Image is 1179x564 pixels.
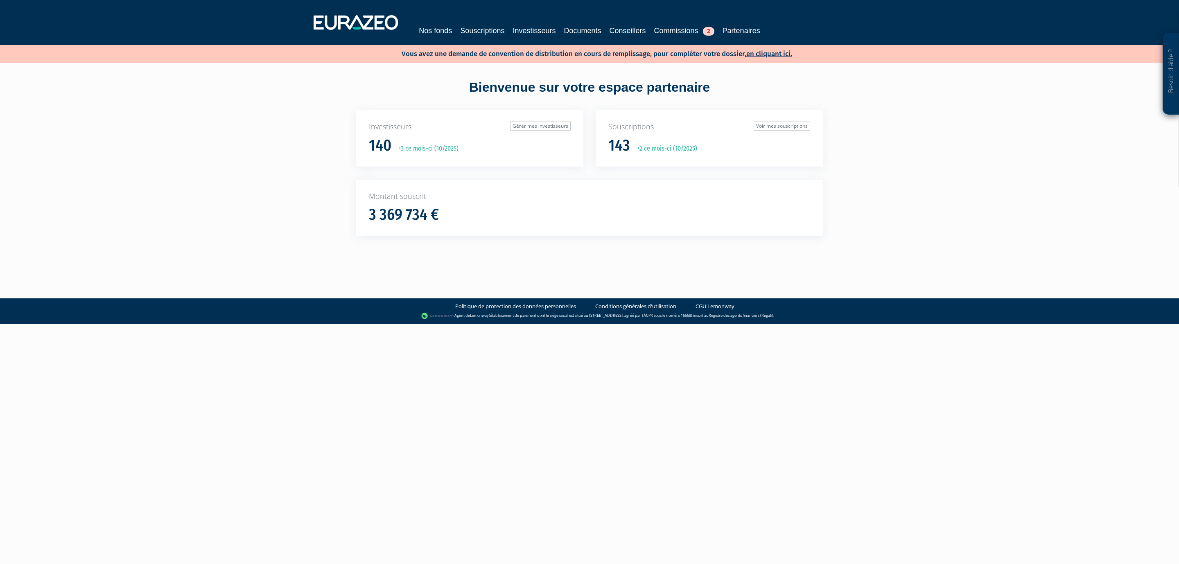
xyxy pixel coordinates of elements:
img: 1732889491-logotype_eurazeo_blanc_rvb.png [314,15,398,30]
span: 2 [703,27,714,36]
p: Souscriptions [608,122,810,132]
a: Lemonway [470,313,489,318]
div: Bienvenue sur votre espace partenaire [350,78,829,110]
div: - Agent de (établissement de paiement dont le siège social est situé au [STREET_ADDRESS], agréé p... [8,312,1171,320]
a: Politique de protection des données personnelles [455,302,576,310]
a: Registre des agents financiers (Regafi) [709,313,773,318]
p: +3 ce mois-ci (10/2025) [393,144,458,153]
a: Voir mes souscriptions [754,122,810,131]
h1: 3 369 734 € [369,206,439,223]
p: +2 ce mois-ci (10/2025) [631,144,697,153]
a: Conditions générales d'utilisation [595,302,676,310]
a: Souscriptions [460,25,504,36]
p: Besoin d'aide ? [1166,37,1176,111]
a: Commissions2 [654,25,714,36]
h1: 143 [608,137,630,154]
a: Gérer mes investisseurs [510,122,571,131]
a: CGU Lemonway [696,302,734,310]
p: Montant souscrit [369,191,810,202]
a: Conseillers [610,25,646,36]
p: Investisseurs [369,122,571,132]
p: Vous avez une demande de convention de distribution en cours de remplissage, pour compléter votre... [378,47,792,59]
a: Investisseurs [513,25,556,36]
h1: 140 [369,137,391,154]
a: Partenaires [723,25,760,36]
a: Nos fonds [419,25,452,36]
a: en cliquant ici. [746,50,792,58]
img: logo-lemonway.png [421,312,453,320]
a: Documents [564,25,601,36]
